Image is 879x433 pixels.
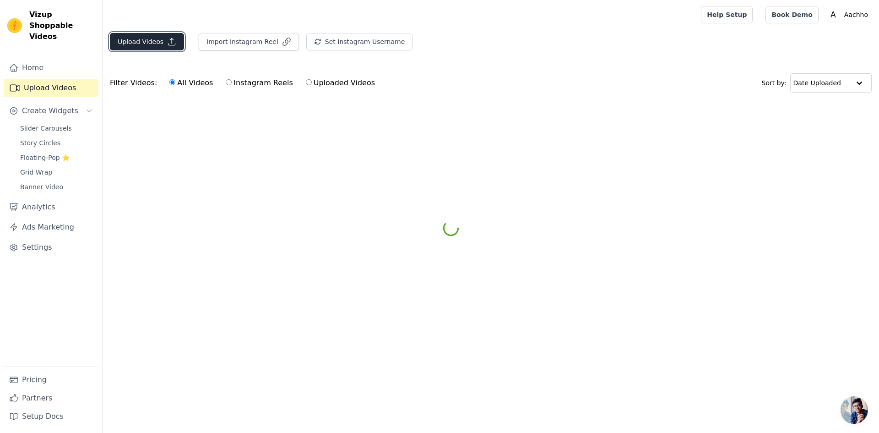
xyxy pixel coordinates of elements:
a: Banner Video [15,181,98,193]
a: Help Setup [701,6,753,23]
a: Slider Carousels [15,122,98,135]
a: Floating-Pop ⭐ [15,151,98,164]
a: Ads Marketing [4,218,98,236]
a: Partners [4,389,98,407]
input: Uploaded Videos [306,79,312,85]
button: Set Instagram Username [306,33,412,50]
a: Home [4,59,98,77]
a: Book Demo [765,6,818,23]
span: Grid Wrap [20,168,52,177]
button: Upload Videos [110,33,184,50]
input: All Videos [169,79,175,85]
span: Story Circles [20,138,60,148]
label: Uploaded Videos [305,77,375,89]
span: Create Widgets [22,105,78,116]
button: Create Widgets [4,102,98,120]
span: Floating-Pop ⭐ [20,153,70,162]
span: Slider Carousels [20,124,72,133]
label: All Videos [169,77,213,89]
input: Instagram Reels [226,79,232,85]
a: Analytics [4,198,98,216]
button: Import Instagram Reel [199,33,299,50]
div: Open chat [841,396,868,424]
a: Setup Docs [4,407,98,426]
text: A [830,10,836,19]
a: Pricing [4,371,98,389]
button: A Aachho [826,6,872,23]
a: Story Circles [15,137,98,149]
span: Banner Video [20,182,63,192]
div: Sort by: [762,73,872,93]
a: Grid Wrap [15,166,98,179]
a: Settings [4,238,98,257]
img: Vizup [7,18,22,33]
label: Instagram Reels [225,77,293,89]
p: Aachho [841,6,872,23]
a: Upload Videos [4,79,98,97]
span: Vizup Shoppable Videos [29,9,95,42]
div: Filter Videos: [110,72,380,93]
